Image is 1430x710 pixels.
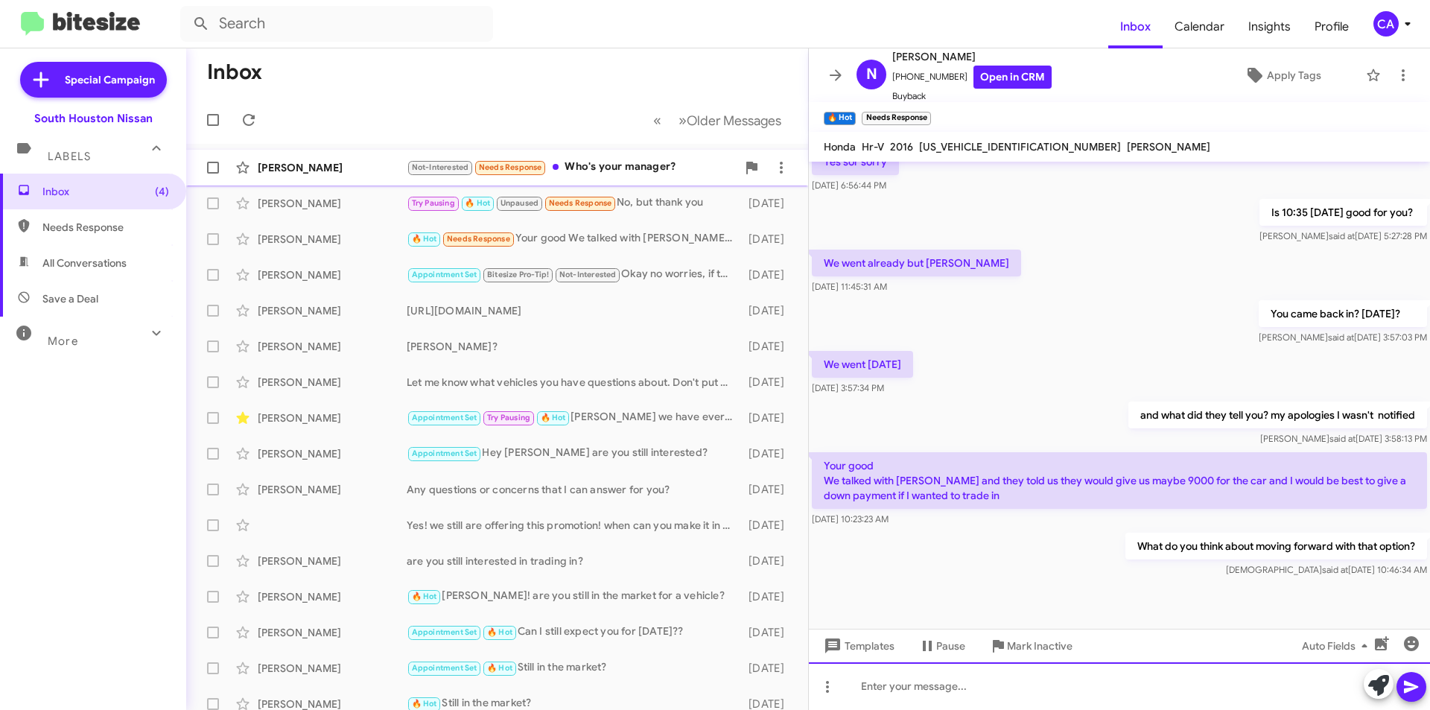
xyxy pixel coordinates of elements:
div: South Houston Nissan [34,111,153,126]
div: [DATE] [741,554,796,568]
button: Auto Fields [1290,633,1385,659]
div: [PERSON_NAME] [258,339,407,354]
nav: Page navigation example [645,105,790,136]
span: » [679,111,687,130]
p: You came back in? [DATE]? [1259,300,1427,327]
div: [DATE] [741,518,796,533]
span: Try Pausing [487,413,530,422]
div: [PERSON_NAME] [258,196,407,211]
a: Inbox [1108,5,1163,48]
div: [DATE] [741,661,796,676]
a: Calendar [1163,5,1236,48]
div: [PERSON_NAME] [258,554,407,568]
span: Appointment Set [412,413,477,422]
div: are you still interested in trading in? [407,554,741,568]
span: Inbox [42,184,169,199]
div: [PERSON_NAME] [258,446,407,461]
div: Okay no worries, if there are any changes on your end and on our end as well - please do reach ba... [407,266,741,283]
div: [DATE] [741,411,796,425]
span: said at [1329,433,1356,444]
p: What do you think about moving forward with that option? [1125,533,1427,560]
div: [DATE] [741,625,796,640]
span: N [866,63,877,86]
span: Older Messages [687,112,781,129]
span: 🔥 Hot [487,627,512,637]
span: Needs Response [479,162,542,172]
h1: Inbox [207,60,262,84]
div: [DATE] [741,267,796,282]
span: Unpaused [500,198,539,208]
div: [DATE] [741,446,796,461]
span: [PERSON_NAME] [892,48,1052,66]
button: Templates [809,633,906,659]
div: [PERSON_NAME] [258,625,407,640]
span: [DATE] 10:23:23 AM [812,513,889,524]
span: [US_VEHICLE_IDENTIFICATION_NUMBER] [919,140,1121,153]
div: [DATE] [741,375,796,390]
span: Needs Response [447,234,510,244]
span: Try Pausing [412,198,455,208]
p: Yes sor sorry [812,148,899,175]
span: [DATE] 6:56:44 PM [812,180,886,191]
div: [PERSON_NAME] [258,482,407,497]
span: Honda [824,140,856,153]
span: Special Campaign [65,72,155,87]
div: CA [1373,11,1399,37]
div: [URL][DOMAIN_NAME] [407,303,741,318]
button: Apply Tags [1206,62,1358,89]
div: Any questions or concerns that I can answer for you? [407,482,741,497]
div: Let me know what vehicles you have questions about. Don't put your name or phone number on anythi... [407,375,741,390]
span: Pause [936,633,965,659]
button: Mark Inactive [977,633,1084,659]
span: said at [1322,564,1348,575]
span: Labels [48,150,91,163]
div: [PERSON_NAME] we have everything ready to go for you to sign is there a concern holding you back? [407,409,741,426]
span: said at [1328,332,1354,343]
div: [DATE] [741,339,796,354]
div: [DATE] [741,589,796,604]
a: Profile [1303,5,1361,48]
div: [DATE] [741,303,796,318]
span: 🔥 Hot [541,413,566,422]
div: No, but thank you [407,194,741,212]
span: [DEMOGRAPHIC_DATA] [DATE] 10:46:34 AM [1226,564,1427,575]
div: [PERSON_NAME] [258,375,407,390]
span: Hr-V [862,140,884,153]
div: [PERSON_NAME]? [407,339,741,354]
span: More [48,335,78,348]
span: Needs Response [42,220,169,235]
p: Is 10:35 [DATE] good for you? [1259,199,1427,226]
a: Insights [1236,5,1303,48]
span: Templates [821,633,894,659]
span: Auto Fields [1302,633,1373,659]
span: Not-Interested [559,270,617,279]
div: [PERSON_NAME] [258,160,407,175]
span: « [653,111,661,130]
span: Appointment Set [412,270,477,279]
div: [PERSON_NAME] [258,589,407,604]
div: [PERSON_NAME] [258,661,407,676]
span: 🔥 Hot [465,198,490,208]
button: Next [670,105,790,136]
div: Yes! we still are offering this promotion! when can you make it in with a proof of income, reside... [407,518,741,533]
span: 🔥 Hot [412,592,437,601]
span: Needs Response [549,198,612,208]
span: Buyback [892,89,1052,104]
span: [PERSON_NAME] [1127,140,1210,153]
p: We went already but [PERSON_NAME] [812,250,1021,276]
span: [DATE] 11:45:31 AM [812,281,887,292]
span: 🔥 Hot [412,234,437,244]
span: Appointment Set [412,448,477,458]
span: Appointment Set [412,663,477,673]
span: Not-Interested [412,162,469,172]
span: [PERSON_NAME] [DATE] 3:58:13 PM [1260,433,1427,444]
div: [PERSON_NAME]! are you still in the market for a vehicle? [407,588,741,605]
div: [DATE] [741,482,796,497]
div: [DATE] [741,232,796,247]
span: All Conversations [42,256,127,270]
div: [PERSON_NAME] [258,303,407,318]
small: 🔥 Hot [824,112,856,125]
button: Pause [906,633,977,659]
